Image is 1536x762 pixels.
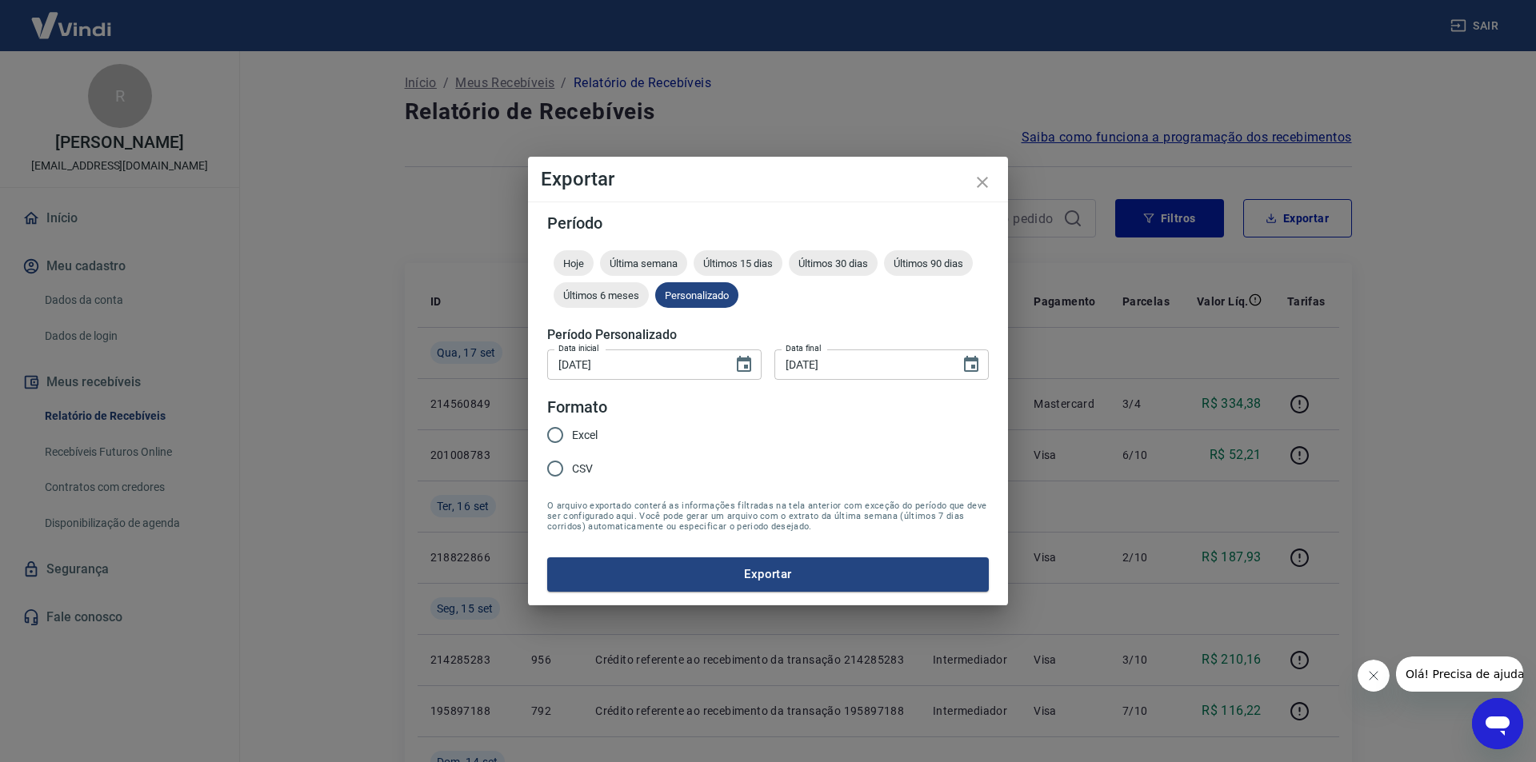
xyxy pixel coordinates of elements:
div: Hoje [554,250,594,276]
span: Últimos 15 dias [694,257,782,269]
div: Últimos 15 dias [694,250,782,276]
input: DD/MM/YYYY [547,349,722,379]
span: O arquivo exportado conterá as informações filtradas na tela anterior com exceção do período que ... [547,501,989,532]
button: close [963,163,1002,201]
button: Exportar [547,557,989,591]
span: Última semana [600,257,687,269]
span: Últimos 90 dias [884,257,973,269]
div: Últimos 90 dias [884,250,973,276]
span: CSV [572,461,593,477]
span: Últimos 6 meses [554,289,649,301]
button: Choose date, selected date is 17 de set de 2025 [955,349,987,381]
span: Personalizado [655,289,738,301]
label: Data final [786,342,822,354]
h5: Período Personalizado [547,327,989,343]
button: Choose date, selected date is 12 de set de 2025 [728,349,760,381]
h4: Exportar [541,170,995,189]
h5: Período [547,215,989,231]
span: Olá! Precisa de ajuda? [10,11,134,24]
span: Últimos 30 dias [789,257,878,269]
label: Data inicial [558,342,599,354]
iframe: Mensagem da empresa [1396,656,1523,692]
div: Últimos 30 dias [789,250,878,276]
iframe: Botão para abrir a janela de mensagens [1472,698,1523,749]
input: DD/MM/YYYY [774,349,949,379]
span: Hoje [554,257,594,269]
div: Últimos 6 meses [554,282,649,308]
div: Personalizado [655,282,738,308]
iframe: Fechar mensagem [1358,660,1390,692]
span: Excel [572,427,598,444]
legend: Formato [547,396,607,419]
div: Última semana [600,250,687,276]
